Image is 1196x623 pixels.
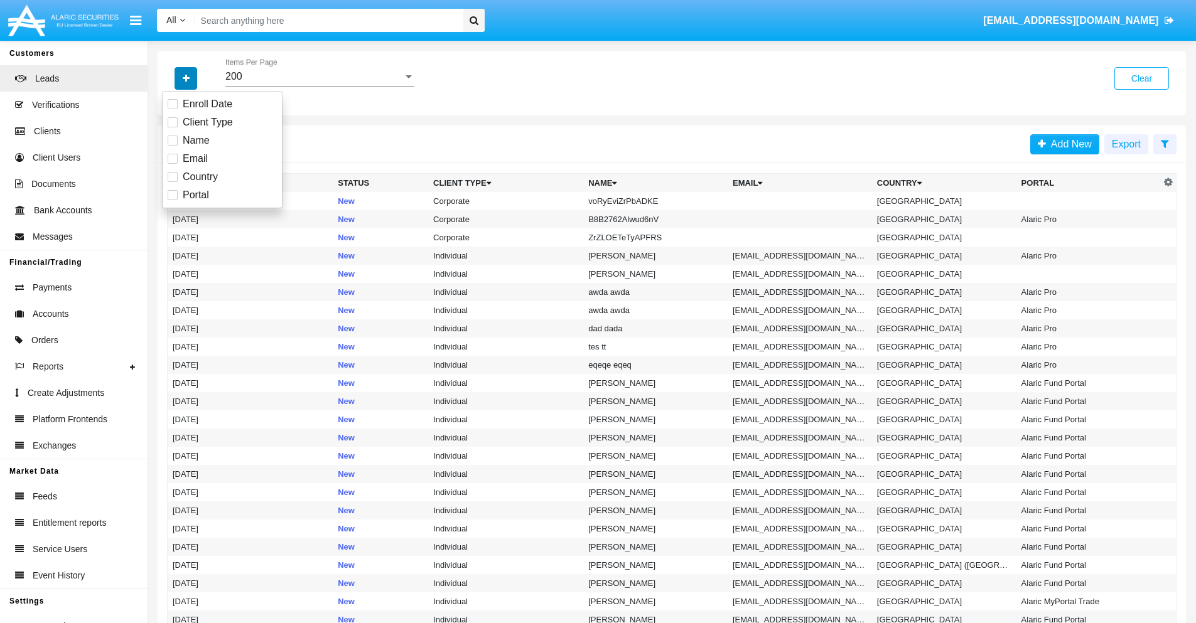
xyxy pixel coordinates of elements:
[32,99,79,112] span: Verifications
[583,429,728,447] td: [PERSON_NAME]
[728,319,872,338] td: [EMAIL_ADDRESS][DOMAIN_NAME]
[333,410,428,429] td: New
[428,301,583,319] td: Individual
[583,283,728,301] td: awda awda
[33,360,63,373] span: Reports
[728,429,872,447] td: [EMAIL_ADDRESS][DOMAIN_NAME]
[35,72,59,85] span: Leads
[728,247,872,265] td: [EMAIL_ADDRESS][DOMAIN_NAME]
[333,465,428,483] td: New
[333,338,428,356] td: New
[428,228,583,247] td: Corporate
[333,538,428,556] td: New
[872,574,1016,592] td: [GEOGRAPHIC_DATA]
[428,174,583,193] th: Client Type
[1016,556,1161,574] td: Alaric Fund Portal
[728,338,872,356] td: [EMAIL_ADDRESS][DOMAIN_NAME]
[168,301,333,319] td: [DATE]
[333,429,428,447] td: New
[983,15,1158,26] span: [EMAIL_ADDRESS][DOMAIN_NAME]
[728,301,872,319] td: [EMAIL_ADDRESS][DOMAIN_NAME]
[728,265,872,283] td: [EMAIL_ADDRESS][DOMAIN_NAME]
[1016,283,1161,301] td: Alaric Pro
[333,483,428,501] td: New
[428,210,583,228] td: Corporate
[583,574,728,592] td: [PERSON_NAME]
[333,356,428,374] td: New
[728,392,872,410] td: [EMAIL_ADDRESS][DOMAIN_NAME]
[428,356,583,374] td: Individual
[33,543,87,556] span: Service Users
[428,265,583,283] td: Individual
[428,429,583,447] td: Individual
[583,301,728,319] td: awda awda
[168,210,333,228] td: [DATE]
[872,301,1016,319] td: [GEOGRAPHIC_DATA]
[728,538,872,556] td: [EMAIL_ADDRESS][DOMAIN_NAME]
[33,281,72,294] span: Payments
[872,228,1016,247] td: [GEOGRAPHIC_DATA]
[428,192,583,210] td: Corporate
[428,447,583,465] td: Individual
[1046,139,1092,149] span: Add New
[1016,319,1161,338] td: Alaric Pro
[583,538,728,556] td: [PERSON_NAME]
[428,483,583,501] td: Individual
[1016,392,1161,410] td: Alaric Fund Portal
[168,338,333,356] td: [DATE]
[728,592,872,610] td: [EMAIL_ADDRESS][DOMAIN_NAME]
[872,210,1016,228] td: [GEOGRAPHIC_DATA]
[168,319,333,338] td: [DATE]
[333,447,428,465] td: New
[333,192,428,210] td: New
[428,374,583,392] td: Individual
[872,247,1016,265] td: [GEOGRAPHIC_DATA]
[872,356,1016,374] td: [GEOGRAPHIC_DATA]
[728,574,872,592] td: [EMAIL_ADDRESS][DOMAIN_NAME]
[583,374,728,392] td: [PERSON_NAME]
[1016,592,1161,610] td: Alaric MyPortal Trade
[978,3,1180,38] a: [EMAIL_ADDRESS][DOMAIN_NAME]
[1016,301,1161,319] td: Alaric Pro
[168,447,333,465] td: [DATE]
[333,174,428,193] th: Status
[1016,338,1161,356] td: Alaric Pro
[428,574,583,592] td: Individual
[33,516,107,530] span: Entitlement reports
[168,374,333,392] td: [DATE]
[583,265,728,283] td: [PERSON_NAME]
[34,125,61,138] span: Clients
[583,447,728,465] td: [PERSON_NAME]
[1016,465,1161,483] td: Alaric Fund Portal
[428,319,583,338] td: Individual
[1016,519,1161,538] td: Alaric Fund Portal
[333,228,428,247] td: New
[33,413,107,426] span: Platform Frontends
[583,483,728,501] td: [PERSON_NAME]
[168,283,333,301] td: [DATE]
[872,174,1016,193] th: Country
[1016,210,1161,228] td: Alaric Pro
[728,374,872,392] td: [EMAIL_ADDRESS][DOMAIN_NAME]
[583,592,728,610] td: [PERSON_NAME]
[168,265,333,283] td: [DATE]
[583,356,728,374] td: eqeqe eqeq
[583,410,728,429] td: [PERSON_NAME]
[728,501,872,519] td: [EMAIL_ADDRESS][DOMAIN_NAME]
[33,569,85,582] span: Event History
[583,174,728,193] th: Name
[33,151,80,164] span: Client Users
[183,188,209,203] span: Portal
[583,338,728,356] td: tes tt
[728,556,872,574] td: [EMAIL_ADDRESS][DOMAIN_NAME]
[168,465,333,483] td: [DATE]
[872,501,1016,519] td: [GEOGRAPHIC_DATA]
[1104,134,1148,154] button: Export
[583,210,728,228] td: B8B2762Alwud6nV
[728,410,872,429] td: [EMAIL_ADDRESS][DOMAIN_NAME]
[583,501,728,519] td: [PERSON_NAME]
[333,301,428,319] td: New
[166,15,176,25] span: All
[183,133,210,148] span: Name
[1016,574,1161,592] td: Alaric Fund Portal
